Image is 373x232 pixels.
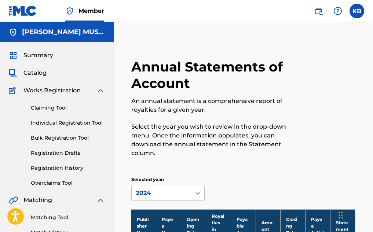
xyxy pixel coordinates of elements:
a: Matching Tool [31,214,105,221]
img: Works Registration [9,86,18,95]
img: expand [96,86,105,95]
img: help [333,7,342,15]
img: Catalog [9,69,18,77]
div: 2024 [136,189,187,198]
a: Overclaims Tool [31,179,105,187]
a: Registration Drafts [31,149,105,157]
a: Registration History [31,164,105,172]
a: CatalogCatalog [9,69,47,77]
div: Help [330,4,345,18]
a: Claiming Tool [31,104,105,112]
img: Matching [9,196,18,205]
img: Summary [9,51,18,60]
div: Przeciągnij [339,204,343,226]
span: Member [78,7,104,15]
img: Accounts [9,28,18,37]
iframe: Chat Widget [336,197,373,232]
img: Top Rightsholder [65,7,74,15]
h5: SCHUBERT MUSIC PUBLISHING INC. [22,28,105,36]
p: Select the year you wish to review in the drop-down menu. Once the information populates, you can... [131,122,304,158]
div: User Menu [350,4,364,18]
a: Individual Registration Tool [31,119,105,127]
a: Bulk Registration Tool [31,134,105,142]
img: MLC Logo [9,5,37,16]
iframe: Resource Center [352,138,373,197]
span: Matching [23,196,52,205]
img: search [314,7,323,15]
span: Catalog [23,69,47,77]
span: Works Registration [23,86,81,95]
p: An annual statement is a comprehensive report of royalties for a given year. [131,97,304,114]
h2: Annual Statements of Account [131,59,304,92]
a: SummarySummary [9,51,53,60]
div: Widżet czatu [336,197,373,232]
p: Selected year: [131,176,205,183]
a: Public Search [311,4,326,18]
span: Summary [23,51,53,60]
img: expand [96,196,105,205]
